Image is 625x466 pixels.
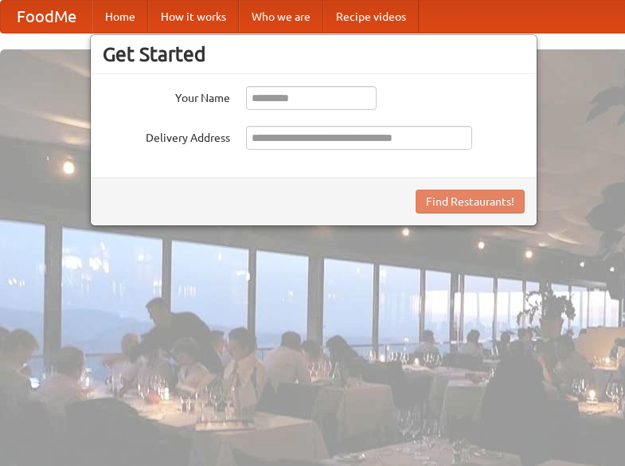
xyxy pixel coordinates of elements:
[323,1,419,33] a: Recipe videos
[103,86,230,106] label: Your Name
[103,42,525,66] h3: Get Started
[148,1,239,33] a: How it works
[416,190,525,213] button: Find Restaurants!
[1,1,92,33] a: FoodMe
[103,126,230,146] label: Delivery Address
[239,1,323,33] a: Who we are
[92,1,148,33] a: Home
